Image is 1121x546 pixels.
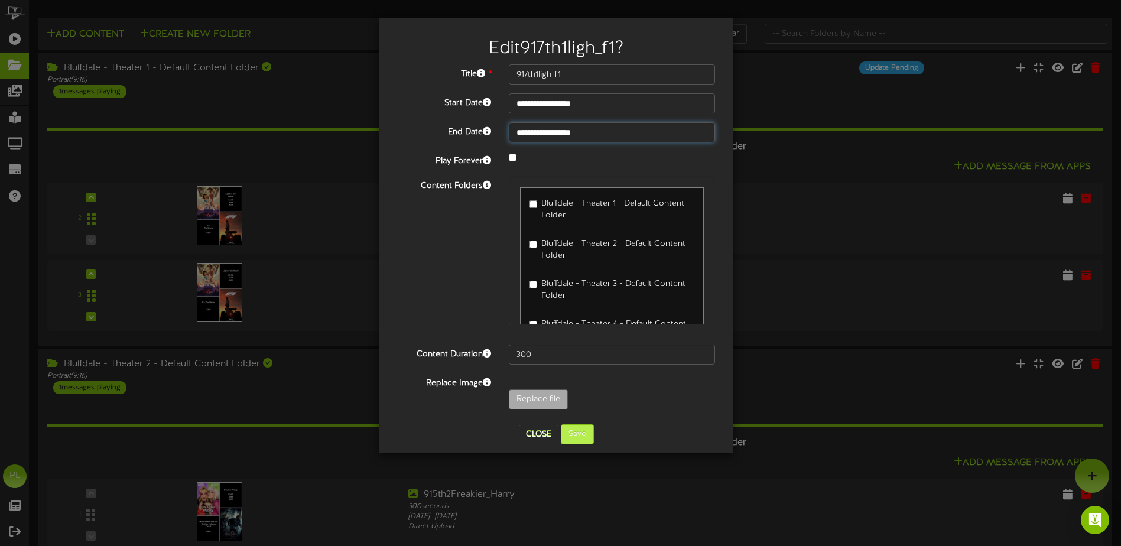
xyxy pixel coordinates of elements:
[388,373,500,389] label: Replace Image
[529,240,537,248] input: Bluffdale - Theater 2 - Default Content Folder
[397,39,715,58] h2: Edit 917th1ligh_f1 ?
[388,122,500,138] label: End Date
[529,281,537,288] input: Bluffdale - Theater 3 - Default Content Folder
[509,344,715,365] input: 15
[541,199,684,220] span: Bluffdale - Theater 1 - Default Content Folder
[561,424,594,444] button: Save
[509,64,715,84] input: Title
[541,239,685,260] span: Bluffdale - Theater 2 - Default Content Folder
[519,425,558,444] button: Close
[541,279,685,300] span: Bluffdale - Theater 3 - Default Content Folder
[388,176,500,192] label: Content Folders
[388,151,500,167] label: Play Forever
[541,320,686,340] span: Bluffdale - Theater 4 - Default Content Folder
[388,344,500,360] label: Content Duration
[388,64,500,80] label: Title
[529,200,537,208] input: Bluffdale - Theater 1 - Default Content Folder
[529,321,537,329] input: Bluffdale - Theater 4 - Default Content Folder
[1081,506,1109,534] div: Open Intercom Messenger
[388,93,500,109] label: Start Date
